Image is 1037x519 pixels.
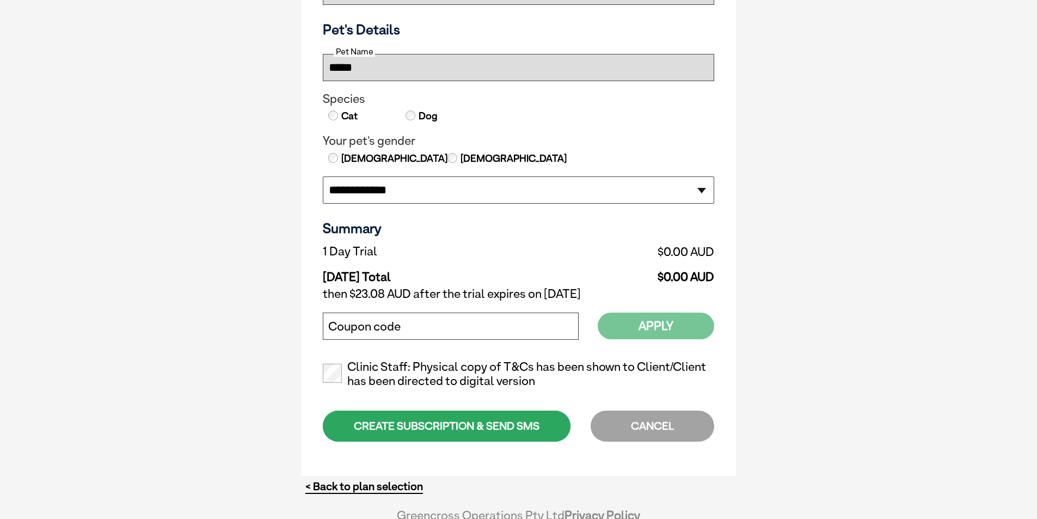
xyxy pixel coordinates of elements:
[323,411,570,442] div: CREATE SUBSCRIPTION & SEND SMS
[323,134,714,148] legend: Your pet's gender
[323,261,536,284] td: [DATE] Total
[305,480,423,493] a: < Back to plan selection
[536,261,714,284] td: $0.00 AUD
[323,242,536,261] td: 1 Day Trial
[323,220,714,236] h3: Summary
[318,21,719,38] h3: Pet's Details
[328,320,401,334] label: Coupon code
[323,92,714,106] legend: Species
[323,360,714,388] label: Clinic Staff: Physical copy of T&Cs has been shown to Client/Client has been directed to digital ...
[536,242,714,261] td: $0.00 AUD
[598,313,714,339] button: Apply
[323,284,714,304] td: then $23.08 AUD after the trial expires on [DATE]
[323,364,342,383] input: Clinic Staff: Physical copy of T&Cs has been shown to Client/Client has been directed to digital ...
[591,411,714,442] div: CANCEL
